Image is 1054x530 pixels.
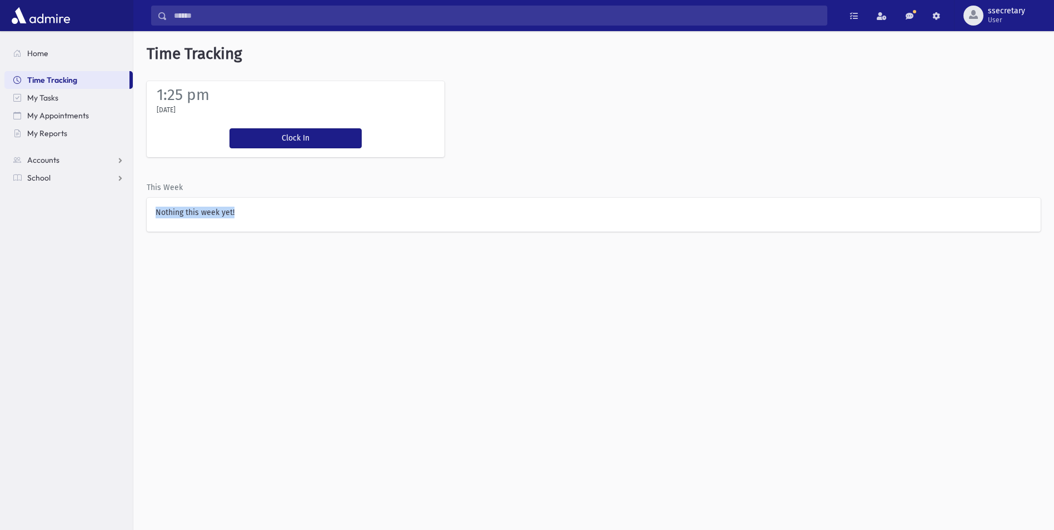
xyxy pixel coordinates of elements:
[4,107,133,124] a: My Appointments
[9,4,73,27] img: AdmirePro
[157,105,176,115] label: [DATE]
[4,124,133,142] a: My Reports
[229,128,362,148] button: Clock In
[27,173,51,183] span: School
[27,128,67,138] span: My Reports
[27,111,89,121] span: My Appointments
[27,93,58,103] span: My Tasks
[4,44,133,62] a: Home
[156,207,234,218] label: Nothing this week yet!
[4,89,133,107] a: My Tasks
[988,7,1025,16] span: ssecretary
[167,6,827,26] input: Search
[988,16,1025,24] span: User
[4,71,129,89] a: Time Tracking
[4,169,133,187] a: School
[27,48,48,58] span: Home
[147,182,183,193] label: This Week
[157,86,209,104] label: 1:25 pm
[27,75,77,85] span: Time Tracking
[133,31,1054,77] h5: Time Tracking
[4,151,133,169] a: Accounts
[27,155,59,165] span: Accounts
